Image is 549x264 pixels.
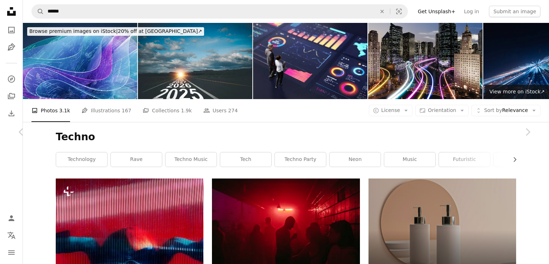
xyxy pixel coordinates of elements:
[29,28,202,34] span: 20% off at [GEOGRAPHIC_DATA] ↗
[122,107,132,114] span: 167
[220,152,271,167] a: tech
[56,131,516,143] h1: Techno
[484,107,528,114] span: Relevance
[4,89,19,103] a: Collections
[494,152,545,167] a: abstract
[428,107,456,113] span: Orientation
[111,152,162,167] a: rave
[330,152,381,167] a: neon
[506,98,549,166] a: Next
[31,4,408,19] form: Find visuals sitewide
[485,85,549,99] a: View more on iStock↗
[368,23,483,99] img: Smart city with glowing light trails
[203,99,238,122] a: Users 274
[32,5,44,18] button: Search Unsplash
[4,72,19,86] a: Explore
[4,228,19,243] button: Language
[212,224,360,231] a: group of people inside the room
[381,107,400,113] span: License
[275,152,326,167] a: techno party
[384,152,435,167] a: music
[4,245,19,260] button: Menu
[460,6,483,17] a: Log in
[253,23,367,99] img: Business Team Analyzing Interactive Digital Dashboards with Data Visualizations
[143,99,192,122] a: Collections 1.9k
[414,6,460,17] a: Get Unsplash+
[56,152,107,167] a: technology
[4,23,19,37] a: Photos
[415,105,469,116] button: Orientation
[4,211,19,225] a: Log in / Sign up
[181,107,192,114] span: 1.9k
[374,5,390,18] button: Clear
[369,105,413,116] button: License
[484,107,502,113] span: Sort by
[390,5,407,18] button: Visual search
[29,28,118,34] span: Browse premium images on iStock |
[489,6,540,17] button: Submit an image
[4,40,19,54] a: Illustrations
[228,107,238,114] span: 274
[489,89,545,94] span: View more on iStock ↗
[81,99,131,122] a: Illustrations 167
[23,23,208,40] a: Browse premium images on iStock|20% off at [GEOGRAPHIC_DATA]↗
[138,23,252,99] img: Road 2025 to 2032 new year direction concept
[23,23,137,99] img: AI Coding Assistant Interface with Vibe Coding Aesthetics
[439,152,490,167] a: futuristic
[165,152,217,167] a: techno music
[471,105,540,116] button: Sort byRelevance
